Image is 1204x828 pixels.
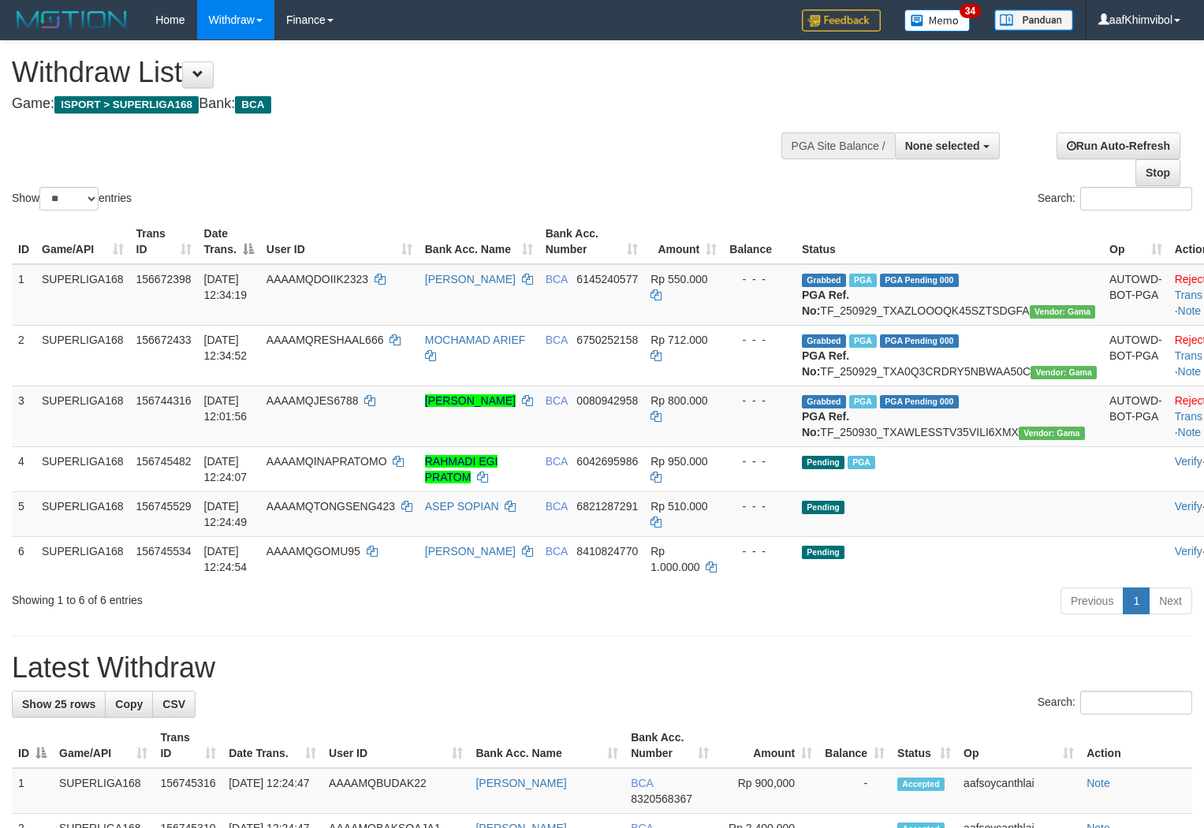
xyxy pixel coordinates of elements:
[115,698,143,711] span: Copy
[802,334,846,348] span: Grabbed
[723,219,796,264] th: Balance
[12,536,35,581] td: 6
[136,545,192,558] span: 156745534
[35,491,130,536] td: SUPERLIGA168
[222,723,322,768] th: Date Trans.: activate to sort column ascending
[650,334,707,346] span: Rp 712.000
[12,8,132,32] img: MOTION_logo.png
[802,456,844,469] span: Pending
[475,777,566,789] a: [PERSON_NAME]
[54,96,199,114] span: ISPORT > SUPERLIGA168
[644,219,723,264] th: Amount: activate to sort column ascending
[136,273,192,285] span: 156672398
[802,501,844,514] span: Pending
[322,723,469,768] th: User ID: activate to sort column ascending
[818,723,891,768] th: Balance: activate to sort column ascending
[880,334,959,348] span: PGA Pending
[1123,587,1150,614] a: 1
[802,395,846,408] span: Grabbed
[729,332,789,348] div: - - -
[1103,219,1169,264] th: Op: activate to sort column ascending
[204,455,248,483] span: [DATE] 12:24:07
[469,723,624,768] th: Bank Acc. Name: activate to sort column ascending
[796,386,1103,446] td: TF_250930_TXAWLESSTV35VILI6XMX
[1178,365,1202,378] a: Note
[650,500,707,513] span: Rp 510.000
[539,219,645,264] th: Bank Acc. Number: activate to sort column ascending
[260,219,419,264] th: User ID: activate to sort column ascending
[267,500,395,513] span: AAAAMQTONGSENG423
[650,545,699,573] span: Rp 1.000.000
[136,334,192,346] span: 156672433
[267,394,359,407] span: AAAAMQJES6788
[154,723,222,768] th: Trans ID: activate to sort column ascending
[1080,691,1192,714] input: Search:
[960,4,981,18] span: 34
[12,446,35,491] td: 4
[425,273,516,285] a: [PERSON_NAME]
[425,500,499,513] a: ASEP SOPIAN
[729,271,789,287] div: - - -
[546,273,568,285] span: BCA
[650,455,707,468] span: Rp 950.000
[12,586,490,608] div: Showing 1 to 6 of 6 entries
[631,793,692,805] span: Copy 8320568367 to clipboard
[204,334,248,362] span: [DATE] 12:34:52
[204,394,248,423] span: [DATE] 12:01:56
[546,334,568,346] span: BCA
[204,273,248,301] span: [DATE] 12:34:19
[12,386,35,446] td: 3
[1178,426,1202,438] a: Note
[35,386,130,446] td: SUPERLIGA168
[105,691,153,718] a: Copy
[35,264,130,326] td: SUPERLIGA168
[1149,587,1192,614] a: Next
[715,768,818,814] td: Rp 900,000
[235,96,270,114] span: BCA
[546,455,568,468] span: BCA
[802,274,846,287] span: Grabbed
[425,334,526,346] a: MOCHAMAD ARIEF
[957,723,1080,768] th: Op: activate to sort column ascending
[35,536,130,581] td: SUPERLIGA168
[198,219,260,264] th: Date Trans.: activate to sort column descending
[35,325,130,386] td: SUPERLIGA168
[1175,455,1202,468] a: Verify
[1060,587,1124,614] a: Previous
[35,446,130,491] td: SUPERLIGA168
[53,768,154,814] td: SUPERLIGA168
[1103,386,1169,446] td: AUTOWD-BOT-PGA
[729,453,789,469] div: - - -
[12,768,53,814] td: 1
[802,289,849,317] b: PGA Ref. No:
[576,500,638,513] span: Copy 6821287291 to clipboard
[650,394,707,407] span: Rp 800.000
[1080,187,1192,211] input: Search:
[12,491,35,536] td: 5
[267,334,384,346] span: AAAAMQRESHAAL666
[12,325,35,386] td: 2
[576,394,638,407] span: Copy 0080942958 to clipboard
[895,132,1000,159] button: None selected
[802,349,849,378] b: PGA Ref. No:
[849,274,877,287] span: Marked by aafsoycanthlai
[1038,187,1192,211] label: Search:
[904,9,971,32] img: Button%20Memo.svg
[419,219,539,264] th: Bank Acc. Name: activate to sort column ascending
[22,698,95,711] span: Show 25 rows
[576,455,638,468] span: Copy 6042695986 to clipboard
[12,57,787,88] h1: Withdraw List
[994,9,1073,31] img: panduan.png
[12,187,132,211] label: Show entries
[796,325,1103,386] td: TF_250929_TXA0Q3CRDRY5NBWAA50C
[425,545,516,558] a: [PERSON_NAME]
[849,395,877,408] span: Marked by aafsoycanthlai
[781,132,895,159] div: PGA Site Balance /
[650,273,707,285] span: Rp 550.000
[880,274,959,287] span: PGA Pending
[1031,366,1097,379] span: Vendor URL: https://trx31.1velocity.biz
[848,456,875,469] span: Marked by aafsoycanthlai
[1038,691,1192,714] label: Search:
[1135,159,1180,186] a: Stop
[897,778,945,791] span: Accepted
